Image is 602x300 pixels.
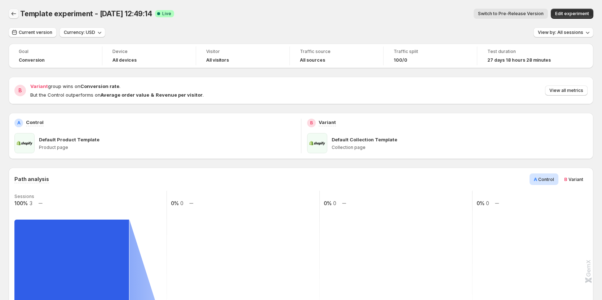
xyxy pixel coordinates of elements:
p: Control [26,119,44,126]
h3: Path analysis [14,176,49,183]
h2: B [18,87,22,94]
span: Variant [568,177,583,182]
a: Test duration27 days 18 hours 28 minutes [487,48,561,64]
span: 100/0 [394,57,407,63]
strong: Conversion rate [80,83,119,89]
text: 0 [333,200,336,206]
span: Device [112,49,186,54]
span: View all metrics [549,88,583,93]
h4: All visitors [206,57,229,63]
p: Default Product Template [39,136,99,143]
h4: All devices [112,57,137,63]
a: GoalConversion [19,48,92,64]
text: 3 [30,200,32,206]
text: 0 [486,200,489,206]
button: Currency: USD [59,27,105,37]
button: View all metrics [545,85,588,96]
a: DeviceAll devices [112,48,186,64]
span: 27 days 18 hours 28 minutes [487,57,551,63]
span: Test duration [487,49,561,54]
span: Template experiment - [DATE] 12:49:14 [20,9,152,18]
h4: All sources [300,57,325,63]
span: A [534,176,537,182]
span: Live [162,11,171,17]
button: Switch to Pre-Release Version [474,9,548,19]
strong: Revenue per visitor [156,92,203,98]
span: Traffic source [300,49,373,54]
button: Back [9,9,19,19]
a: Traffic sourceAll sources [300,48,373,64]
span: Conversion [19,57,45,63]
text: Sessions [14,194,34,199]
p: Product page [39,145,295,150]
span: Traffic split [394,49,467,54]
a: Traffic split100/0 [394,48,467,64]
text: 0 [180,200,183,206]
text: 100% [14,200,28,206]
span: Variant [30,83,48,89]
span: View by: All sessions [538,30,583,35]
p: Collection page [332,145,588,150]
span: Visitor [206,49,279,54]
img: Default Product Template [14,133,35,153]
strong: & [151,92,154,98]
a: VisitorAll visitors [206,48,279,64]
h2: B [310,120,313,126]
span: Current version [19,30,52,35]
h2: A [17,120,21,126]
span: B [564,176,567,182]
text: 0% [324,200,332,206]
span: group wins on . [30,83,120,89]
span: Currency: USD [64,30,95,35]
span: Control [538,177,554,182]
text: 0% [477,200,484,206]
span: Edit experiment [555,11,589,17]
img: Default Collection Template [307,133,327,153]
strong: Average order value [101,92,149,98]
button: View by: All sessions [534,27,593,37]
p: Default Collection Template [332,136,397,143]
p: Variant [319,119,336,126]
text: 0% [171,200,179,206]
span: Goal [19,49,92,54]
button: Edit experiment [551,9,593,19]
span: Switch to Pre-Release Version [478,11,544,17]
button: Current version [9,27,57,37]
span: But the Control outperforms on . [30,92,204,98]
